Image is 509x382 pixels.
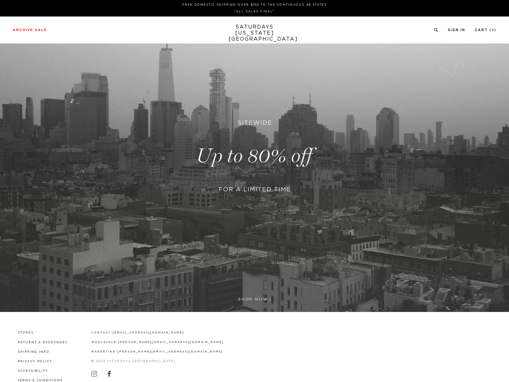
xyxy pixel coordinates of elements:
[492,29,494,32] small: 0
[91,341,118,344] strong: wholesale:
[18,331,34,334] a: Stores
[113,331,184,334] a: [EMAIL_ADDRESS][DOMAIN_NAME]
[18,341,68,344] a: Returns & Exchanges
[15,9,494,14] p: *ALL SALES FINAL*
[18,370,48,372] a: Accessibility
[91,331,113,334] strong: contact:
[18,351,49,353] a: Shipping Info
[91,350,118,353] strong: marketing:
[117,350,223,353] a: [PERSON_NAME][EMAIL_ADDRESS][DOMAIN_NAME]
[15,3,494,7] p: FREE DOMESTIC SHIPPING OVER $150 TO THE CONTIGUOUS 48 STATES
[18,379,63,382] a: Terms & Conditions
[229,24,281,42] a: SATURDAYS[US_STATE][GEOGRAPHIC_DATA]
[91,359,224,364] p: © 2025 Saturdays [GEOGRAPHIC_DATA]
[118,341,223,344] a: [PERSON_NAME][EMAIL_ADDRESS][DOMAIN_NAME]
[18,360,52,363] a: Privacy Policy
[448,28,465,32] a: Sign In
[475,28,496,32] a: Cart (0)
[13,28,47,32] a: Archive Sale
